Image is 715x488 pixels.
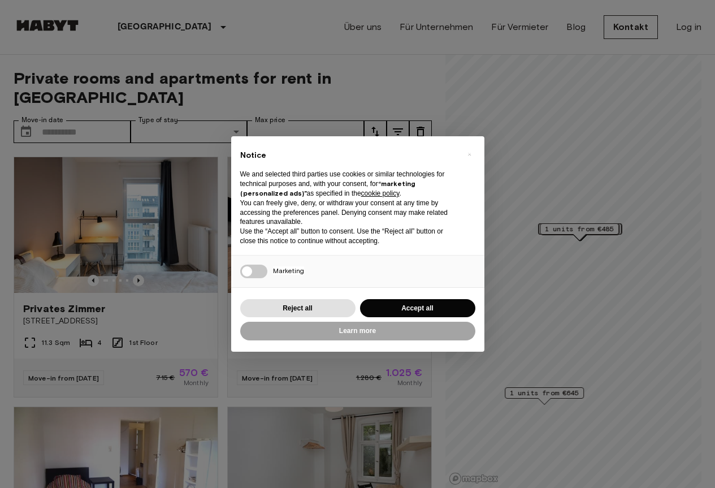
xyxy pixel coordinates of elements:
[240,150,457,161] h2: Notice
[240,198,457,227] p: You can freely give, deny, or withdraw your consent at any time by accessing the preferences pane...
[273,266,304,275] span: Marketing
[467,148,471,161] span: ×
[461,145,479,163] button: Close this notice
[360,299,475,318] button: Accept all
[240,322,475,340] button: Learn more
[240,170,457,198] p: We and selected third parties use cookies or similar technologies for technical purposes and, wit...
[240,227,457,246] p: Use the “Accept all” button to consent. Use the “Reject all” button or close this notice to conti...
[240,179,415,197] strong: “marketing (personalized ads)”
[240,299,356,318] button: Reject all
[361,189,400,197] a: cookie policy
